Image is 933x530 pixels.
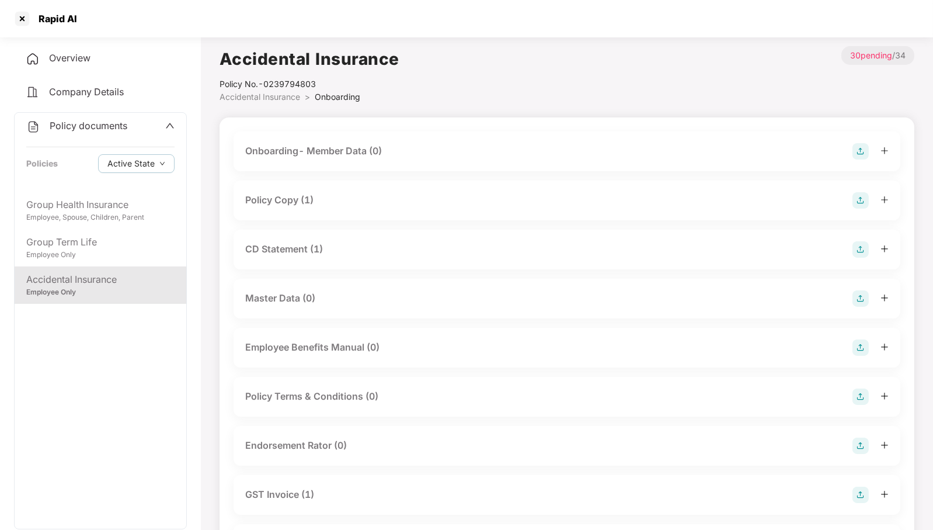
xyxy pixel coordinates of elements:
span: Active State [107,157,155,170]
div: Accidental Insurance [26,272,175,287]
p: / 34 [841,46,914,65]
img: svg+xml;base64,PHN2ZyB4bWxucz0iaHR0cDovL3d3dy53My5vcmcvMjAwMC9zdmciIHdpZHRoPSIyOCIgaGVpZ2h0PSIyOC... [852,143,869,160]
div: Employee Only [26,287,175,298]
div: Employee, Spouse, Children, Parent [26,212,175,223]
div: Rapid AI [32,13,77,25]
img: svg+xml;base64,PHN2ZyB4bWxucz0iaHR0cDovL3d3dy53My5vcmcvMjAwMC9zdmciIHdpZHRoPSIyOCIgaGVpZ2h0PSIyOC... [852,241,869,258]
span: 30 pending [850,50,892,60]
img: svg+xml;base64,PHN2ZyB4bWxucz0iaHR0cDovL3d3dy53My5vcmcvMjAwMC9zdmciIHdpZHRoPSIyNCIgaGVpZ2h0PSIyNC... [26,120,40,134]
img: svg+xml;base64,PHN2ZyB4bWxucz0iaHR0cDovL3d3dy53My5vcmcvMjAwMC9zdmciIHdpZHRoPSIyOCIgaGVpZ2h0PSIyOC... [852,340,869,356]
span: Policy documents [50,120,127,131]
img: svg+xml;base64,PHN2ZyB4bWxucz0iaHR0cDovL3d3dy53My5vcmcvMjAwMC9zdmciIHdpZHRoPSIyOCIgaGVpZ2h0PSIyOC... [852,487,869,503]
div: Employee Benefits Manual (0) [245,340,380,355]
span: plus [880,196,889,204]
div: Endorsement Rator (0) [245,438,347,453]
div: GST Invoice (1) [245,487,314,502]
img: svg+xml;base64,PHN2ZyB4bWxucz0iaHR0cDovL3d3dy53My5vcmcvMjAwMC9zdmciIHdpZHRoPSIyOCIgaGVpZ2h0PSIyOC... [852,192,869,209]
span: plus [880,245,889,253]
div: Policy Copy (1) [245,193,314,207]
span: Company Details [49,86,124,98]
button: Active Statedown [98,154,175,173]
img: svg+xml;base64,PHN2ZyB4bWxucz0iaHR0cDovL3d3dy53My5vcmcvMjAwMC9zdmciIHdpZHRoPSIyOCIgaGVpZ2h0PSIyOC... [852,290,869,307]
span: plus [880,392,889,400]
div: Policy Terms & Conditions (0) [245,389,378,404]
span: plus [880,441,889,449]
span: Overview [49,52,90,64]
span: plus [880,147,889,155]
div: Master Data (0) [245,291,315,306]
img: svg+xml;base64,PHN2ZyB4bWxucz0iaHR0cDovL3d3dy53My5vcmcvMjAwMC9zdmciIHdpZHRoPSIyNCIgaGVpZ2h0PSIyNC... [26,52,40,66]
img: svg+xml;base64,PHN2ZyB4bWxucz0iaHR0cDovL3d3dy53My5vcmcvMjAwMC9zdmciIHdpZHRoPSIyOCIgaGVpZ2h0PSIyOC... [852,438,869,454]
span: down [159,161,165,167]
div: Onboarding- Member Data (0) [245,144,382,158]
span: plus [880,490,889,498]
span: > [305,92,310,102]
span: plus [880,343,889,351]
div: Group Term Life [26,235,175,250]
h1: Accidental Insurance [220,46,399,72]
div: Employee Only [26,250,175,261]
div: Policies [26,157,58,170]
span: plus [880,294,889,302]
span: up [165,121,175,130]
span: Accidental Insurance [220,92,300,102]
img: svg+xml;base64,PHN2ZyB4bWxucz0iaHR0cDovL3d3dy53My5vcmcvMjAwMC9zdmciIHdpZHRoPSIyNCIgaGVpZ2h0PSIyNC... [26,85,40,99]
div: CD Statement (1) [245,242,323,257]
div: Group Health Insurance [26,198,175,212]
div: Policy No.- 0239794803 [220,78,399,91]
img: svg+xml;base64,PHN2ZyB4bWxucz0iaHR0cDovL3d3dy53My5vcmcvMjAwMC9zdmciIHdpZHRoPSIyOCIgaGVpZ2h0PSIyOC... [852,389,869,405]
span: Onboarding [315,92,360,102]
